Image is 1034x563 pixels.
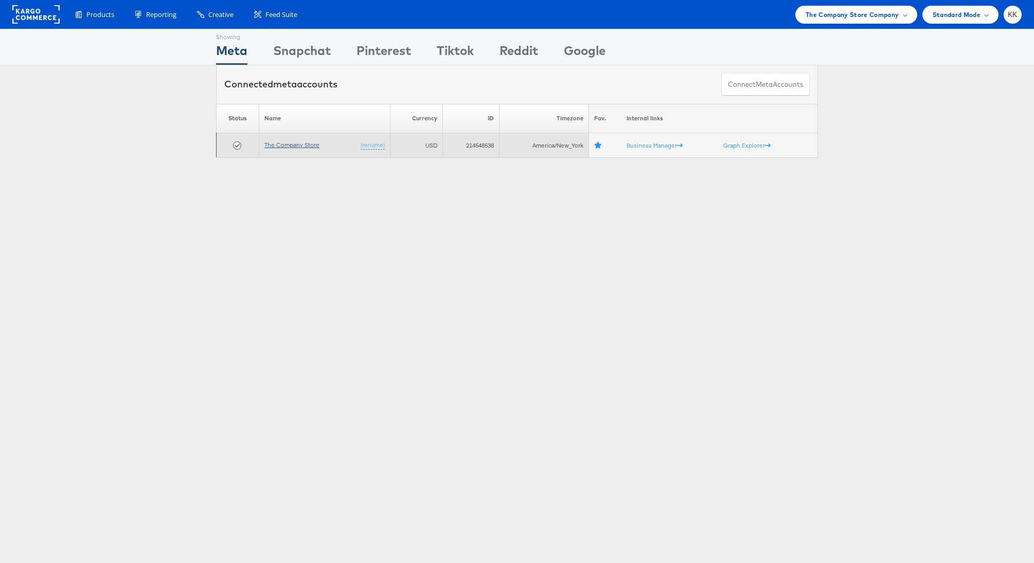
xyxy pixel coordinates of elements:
[361,141,385,150] a: (rename)
[933,9,980,20] span: Standard Mode
[216,42,247,65] div: Meta
[1008,11,1018,18] span: KK
[146,10,176,20] span: Reporting
[499,133,589,158] td: America/New_York
[443,133,499,158] td: 214548538
[259,104,390,133] th: Name
[273,42,331,65] div: Snapchat
[208,10,234,20] span: Creative
[627,141,683,149] a: Business Manager
[500,42,538,65] div: Reddit
[756,80,773,89] span: meta
[224,78,337,91] div: Connected accounts
[86,10,114,20] span: Products
[390,133,443,158] td: USD
[390,104,443,133] th: Currency
[721,73,810,96] button: ConnectmetaAccounts
[723,141,771,149] a: Graph Explorer
[356,42,411,65] div: Pinterest
[264,141,319,149] a: The Company Store
[443,104,499,133] th: ID
[437,42,474,65] div: Tiktok
[499,104,589,133] th: Timezone
[564,42,605,65] div: Google
[217,104,259,133] th: Status
[273,78,297,90] span: meta
[265,10,297,20] span: Feed Suite
[216,29,247,42] div: Showing
[806,9,899,20] span: The Company Store Company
